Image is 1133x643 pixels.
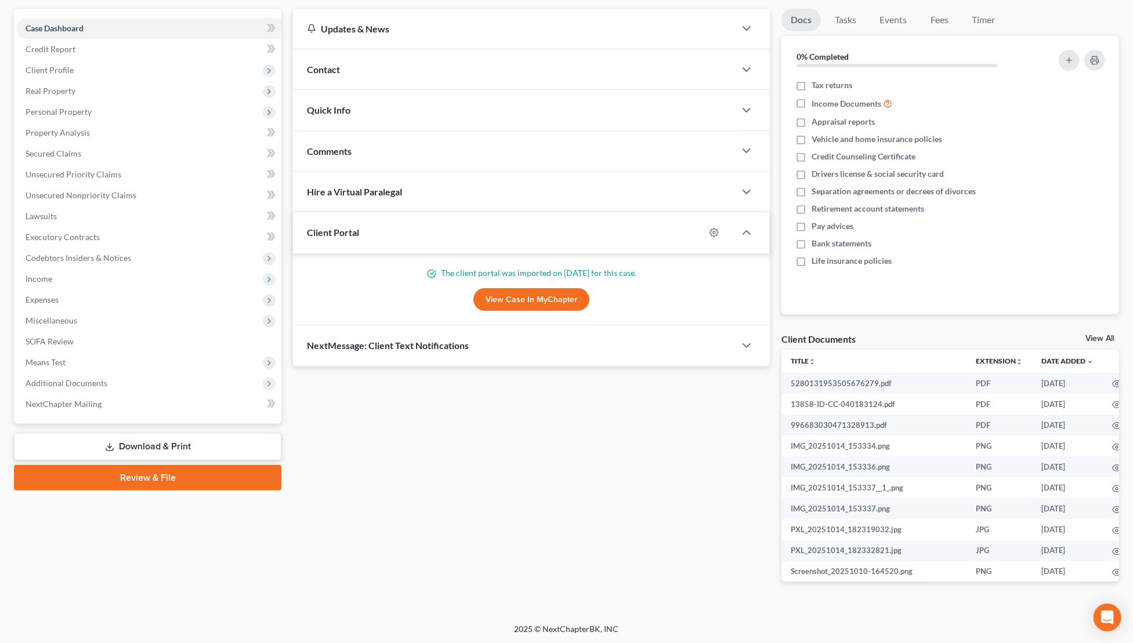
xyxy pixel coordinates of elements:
[16,39,281,60] a: Credit Report
[307,340,469,351] span: NextMessage: Client Text Notifications
[1085,335,1114,343] a: View All
[967,394,1032,415] td: PDF
[14,465,281,491] a: Review & File
[1032,498,1103,519] td: [DATE]
[26,357,66,367] span: Means Test
[967,520,1032,540] td: JPG
[812,79,852,91] span: Tax returns
[1032,540,1103,561] td: [DATE]
[870,9,916,31] a: Events
[1016,358,1023,365] i: unfold_more
[781,477,967,498] td: IMG_20251014_153337__1_.png
[26,128,90,137] span: Property Analysis
[1032,394,1103,415] td: [DATE]
[812,255,892,267] span: Life insurance policies
[307,104,350,115] span: Quick Info
[791,357,816,365] a: Titleunfold_more
[1032,415,1103,435] td: [DATE]
[1032,456,1103,477] td: [DATE]
[26,86,75,96] span: Real Property
[812,238,871,249] span: Bank statements
[307,64,340,75] span: Contact
[26,190,136,200] span: Unsecured Nonpriority Claims
[26,274,52,284] span: Income
[16,394,281,415] a: NextChapter Mailing
[967,456,1032,477] td: PNG
[307,227,359,238] span: Client Portal
[812,98,881,110] span: Income Documents
[16,206,281,227] a: Lawsuits
[26,295,59,304] span: Expenses
[16,185,281,206] a: Unsecured Nonpriority Claims
[967,477,1032,498] td: PNG
[967,561,1032,582] td: PNG
[812,116,875,128] span: Appraisal reports
[26,107,92,117] span: Personal Property
[26,232,100,242] span: Executory Contracts
[26,44,75,54] span: Credit Report
[781,540,967,561] td: PXL_20251014_182332821.jpg
[16,331,281,352] a: SOFA Review
[26,315,77,325] span: Miscellaneous
[1032,561,1103,582] td: [DATE]
[307,267,756,279] p: The client portal was imported on [DATE] for this case.
[26,148,81,158] span: Secured Claims
[26,253,131,263] span: Codebtors Insiders & Notices
[967,415,1032,435] td: PDF
[826,9,866,31] a: Tasks
[967,373,1032,394] td: PDF
[16,18,281,39] a: Case Dashboard
[812,203,924,215] span: Retirement account statements
[307,146,352,157] span: Comments
[812,168,944,180] span: Drivers license & social security card
[1041,357,1094,365] a: Date Added expand_more
[967,540,1032,561] td: JPG
[812,220,853,232] span: Pay advices
[781,373,967,394] td: 5280131953505676279.pdf
[14,433,281,460] a: Download & Print
[781,435,967,456] td: IMG_20251014_153334.png
[16,143,281,164] a: Secured Claims
[1032,435,1103,456] td: [DATE]
[781,561,967,582] td: Screenshot_20251010-164520.png
[16,227,281,248] a: Executory Contracts
[797,52,849,61] strong: 0% Completed
[781,9,821,31] a: Docs
[962,9,1004,31] a: Timer
[812,151,915,162] span: Credit Counseling Certificate
[1032,520,1103,540] td: [DATE]
[307,23,721,35] div: Updates & News
[967,435,1032,456] td: PNG
[781,415,967,435] td: 996683030471328913.pdf
[1094,604,1121,631] div: Open Intercom Messenger
[809,358,816,365] i: unfold_more
[921,9,958,31] a: Fees
[781,520,967,540] td: PXL_20251014_182319032.jpg
[16,122,281,143] a: Property Analysis
[781,394,967,415] td: 13858-ID-CC-040183124.pdf
[1087,358,1094,365] i: expand_more
[26,336,74,346] span: SOFA Review
[26,378,107,388] span: Additional Documents
[26,65,74,75] span: Client Profile
[1032,373,1103,394] td: [DATE]
[812,133,942,145] span: Vehicle and home insurance policies
[967,498,1032,519] td: PNG
[781,333,856,345] div: Client Documents
[1032,477,1103,498] td: [DATE]
[307,186,402,197] span: Hire a Virtual Paralegal
[473,288,589,311] a: View Case in MyChapter
[16,164,281,185] a: Unsecured Priority Claims
[781,456,967,477] td: IMG_20251014_153336.png
[812,186,976,197] span: Separation agreements or decrees of divorces
[26,169,121,179] span: Unsecured Priority Claims
[26,211,57,221] span: Lawsuits
[26,399,102,409] span: NextChapter Mailing
[781,498,967,519] td: IMG_20251014_153337.png
[976,357,1023,365] a: Extensionunfold_more
[26,23,84,33] span: Case Dashboard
